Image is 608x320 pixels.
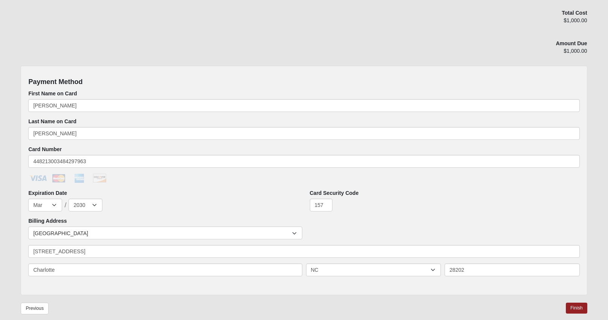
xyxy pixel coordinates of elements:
[28,145,62,153] label: Card Number
[64,202,66,208] span: /
[406,17,587,29] div: $1,000.00
[406,47,587,60] div: $1,000.00
[28,78,579,86] h4: Payment Method
[310,189,359,197] label: Card Security Code
[28,217,67,225] label: Billing Address
[28,245,579,258] input: Address
[33,227,292,240] span: [GEOGRAPHIC_DATA]
[566,303,587,314] a: Finish
[28,189,67,197] label: Expiration Date
[445,263,580,276] input: Zip
[556,40,587,47] label: Amount Due
[28,90,77,97] label: First Name on Card
[28,118,76,125] label: Last Name on Card
[28,263,302,276] input: City
[21,303,49,314] a: Previous
[562,9,587,17] label: Total Cost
